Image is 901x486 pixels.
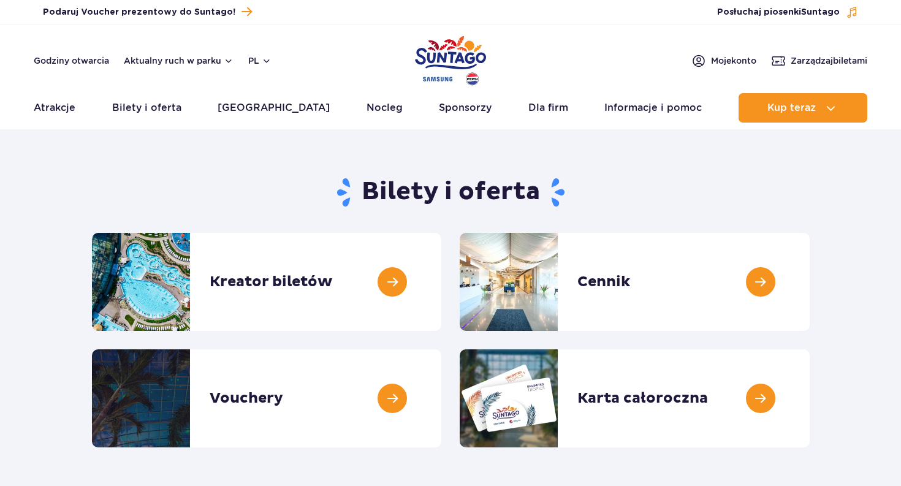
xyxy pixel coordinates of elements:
a: Atrakcje [34,93,75,123]
span: Kup teraz [767,102,816,113]
button: Posłuchaj piosenkiSuntago [717,6,858,18]
button: pl [248,55,272,67]
a: [GEOGRAPHIC_DATA] [218,93,330,123]
a: Park of Poland [415,31,486,87]
a: Nocleg [367,93,403,123]
a: Podaruj Voucher prezentowy do Suntago! [43,4,252,20]
a: Informacje i pomoc [604,93,702,123]
span: Moje konto [711,55,756,67]
button: Aktualny ruch w parku [124,56,234,66]
span: Suntago [801,8,840,17]
span: Zarządzaj biletami [791,55,867,67]
span: Podaruj Voucher prezentowy do Suntago! [43,6,235,18]
span: Posłuchaj piosenki [717,6,840,18]
a: Bilety i oferta [112,93,181,123]
a: Mojekonto [691,53,756,68]
a: Sponsorzy [439,93,492,123]
a: Zarządzajbiletami [771,53,867,68]
button: Kup teraz [739,93,867,123]
h1: Bilety i oferta [92,177,810,208]
a: Godziny otwarcia [34,55,109,67]
a: Dla firm [528,93,568,123]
